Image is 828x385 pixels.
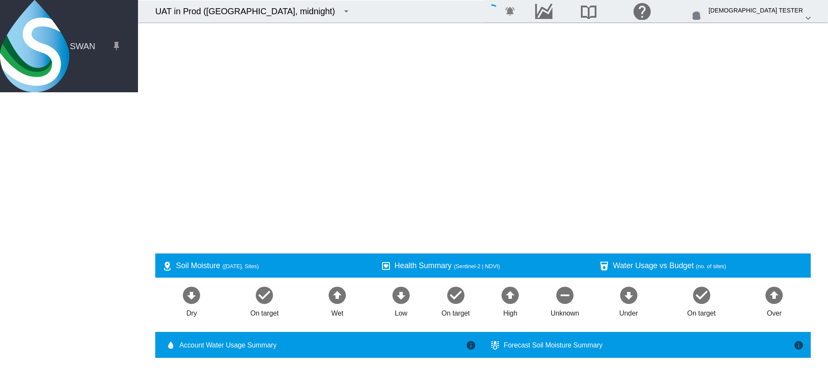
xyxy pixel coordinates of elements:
[166,340,176,351] md-icon: icon-water
[500,285,521,305] md-icon: icon-arrow-up-bold-circle
[466,340,476,351] md-icon: icon-information
[691,285,712,305] md-icon: icon-checkbox-marked-circle
[445,285,466,305] md-icon: icon-checkbox-marked-circle
[709,3,803,18] div: [DEMOGRAPHIC_DATA] Tester
[687,305,716,318] div: On target
[395,260,586,271] div: Health Summary
[454,263,500,269] span: (Sentinel-2 | NDVI)
[162,261,172,271] md-icon: icon-map-marker-radius
[618,285,639,305] md-icon: icon-arrow-down-bold-circle
[223,263,259,269] span: ([DATE], Sites)
[555,285,575,305] md-icon: icon-minus-circle
[331,305,343,318] div: Wet
[578,6,599,16] md-icon: Search the knowledge base
[490,340,500,351] md-icon: icon-thermometer-lines
[254,285,275,305] md-icon: icon-checkbox-marked-circle
[767,305,781,318] div: Over
[504,341,793,350] div: Forecast Soil Moisture Summary
[250,305,279,318] div: On target
[181,285,202,305] md-icon: icon-arrow-down-bold-circle
[505,6,515,16] md-icon: icon-bell-ring
[803,13,813,23] md-icon: icon-chevron-down
[186,305,197,318] div: Dry
[503,305,517,318] div: High
[696,263,726,269] span: (no. of sites)
[551,305,579,318] div: Unknown
[502,3,519,20] button: icon-bell-ring
[793,340,804,351] md-icon: icon-information
[533,6,554,16] md-icon: Go to the Data Hub
[619,305,638,318] div: Under
[685,3,816,20] button: [DEMOGRAPHIC_DATA] Tester icon-chevron-down
[688,9,705,27] img: profile.jpg
[155,5,335,17] div: UAT in Prod ([GEOGRAPHIC_DATA], midnight)
[764,285,784,305] md-icon: icon-arrow-up-bold-circle
[395,305,407,318] div: Low
[338,3,355,20] button: icon-menu-down
[111,41,122,51] md-icon: icon-pin
[70,40,95,52] span: SWAN
[179,341,466,350] span: Account Water Usage Summary
[176,260,367,271] div: Soil Moisture
[341,6,351,16] md-icon: icon-menu-down
[632,6,652,16] md-icon: Click here for help
[613,260,804,271] div: Water Usage vs Budget
[391,285,411,305] md-icon: icon-arrow-down-bold-circle
[381,261,391,271] md-icon: icon-heart-box-outline
[442,305,470,318] div: On target
[599,261,609,271] md-icon: icon-cup-water
[327,285,348,305] md-icon: icon-arrow-up-bold-circle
